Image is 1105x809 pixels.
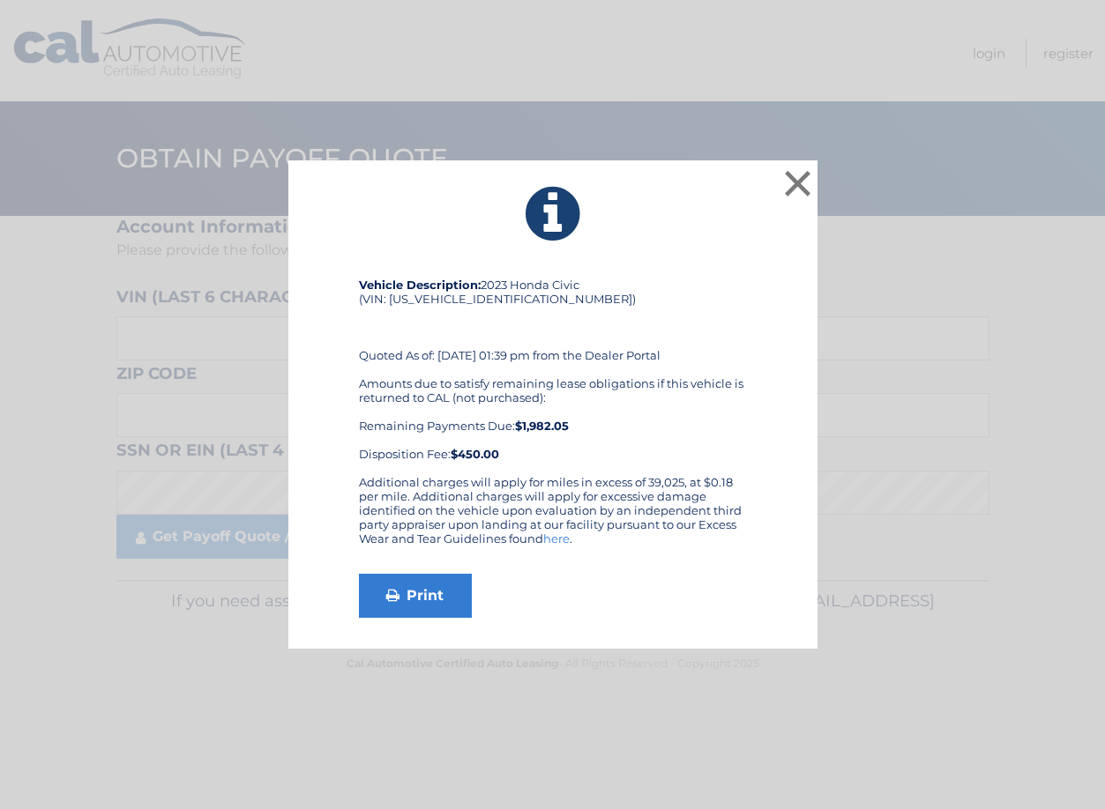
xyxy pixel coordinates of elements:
[359,278,747,475] div: 2023 Honda Civic (VIN: [US_VEHICLE_IDENTIFICATION_NUMBER]) Quoted As of: [DATE] 01:39 pm from the...
[543,531,570,546] a: here
[359,376,747,461] div: Amounts due to satisfy remaining lease obligations if this vehicle is returned to CAL (not purcha...
[359,574,472,618] a: Print
[451,447,499,461] strong: $450.00
[359,278,481,292] strong: Vehicle Description:
[780,166,816,201] button: ×
[515,419,569,433] b: $1,982.05
[359,475,747,560] div: Additional charges will apply for miles in excess of 39,025, at $0.18 per mile. Additional charge...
